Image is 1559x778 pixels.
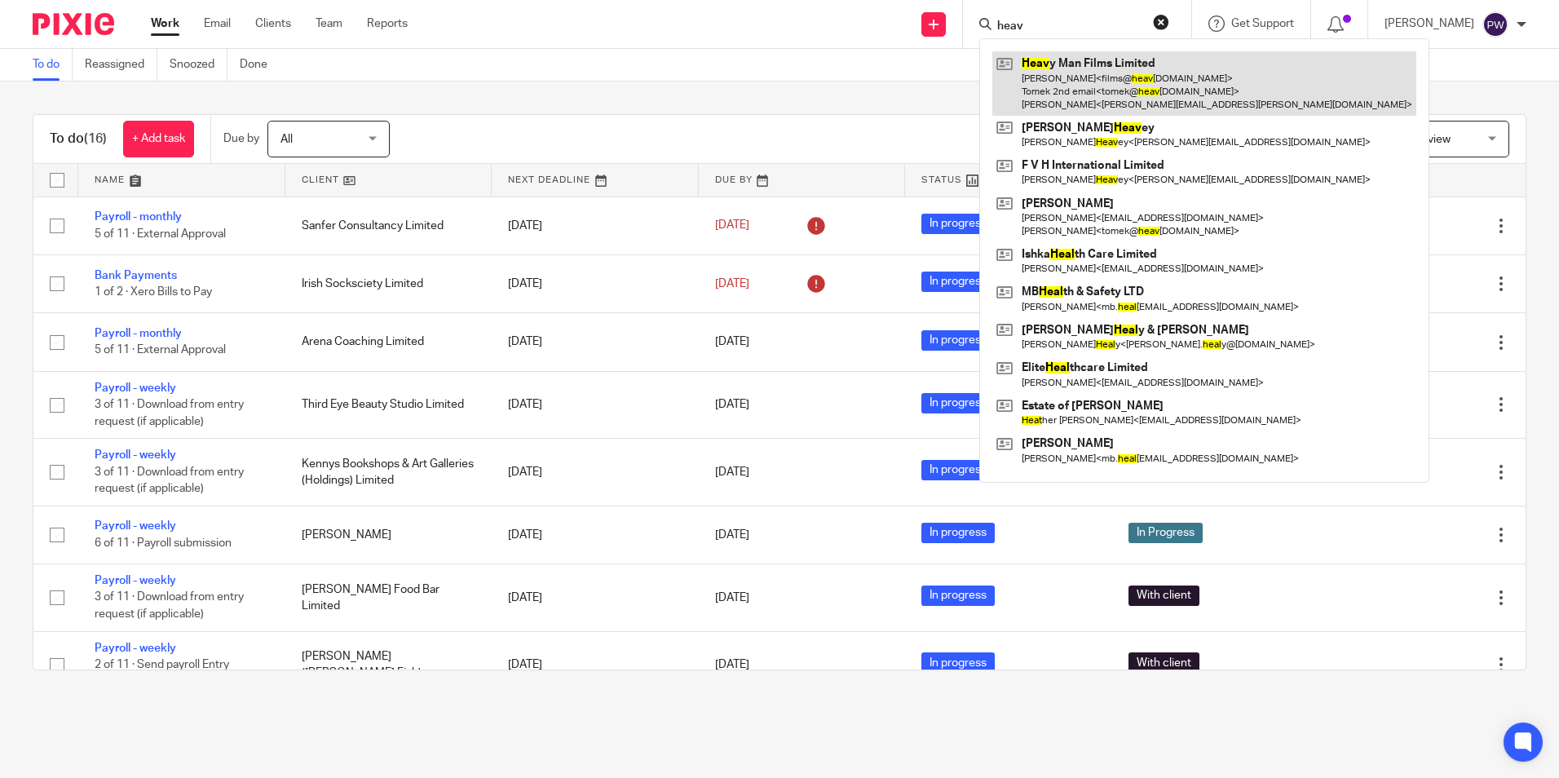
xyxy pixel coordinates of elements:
[1231,18,1294,29] span: Get Support
[95,382,176,394] a: Payroll - weekly
[715,466,749,478] span: [DATE]
[95,537,232,549] span: 6 of 11 · Payroll submission
[95,643,176,654] a: Payroll - weekly
[1153,14,1169,30] button: Clear
[921,523,995,543] span: In progress
[1128,523,1203,543] span: In Progress
[123,121,194,157] a: + Add task
[33,13,114,35] img: Pixie
[715,336,749,347] span: [DATE]
[367,15,408,32] a: Reports
[95,659,229,687] span: 2 of 11 · Send payroll Entry request (if applicable)
[285,564,492,631] td: [PERSON_NAME] Food Bar Limited
[1482,11,1508,38] img: svg%3E
[285,631,492,698] td: [PERSON_NAME] ([PERSON_NAME] Fish)
[223,130,259,147] p: Due by
[492,631,699,698] td: [DATE]
[84,132,107,145] span: (16)
[95,345,226,356] span: 5 of 11 · External Approval
[492,439,699,506] td: [DATE]
[95,328,182,339] a: Payroll - monthly
[921,460,995,480] span: In progress
[95,228,226,240] span: 5 of 11 · External Approval
[996,20,1142,34] input: Search
[285,313,492,371] td: Arena Coaching Limited
[492,506,699,564] td: [DATE]
[50,130,107,148] h1: To do
[492,197,699,254] td: [DATE]
[280,134,293,145] span: All
[95,399,244,427] span: 3 of 11 · Download from entry request (if applicable)
[715,592,749,603] span: [DATE]
[95,520,176,532] a: Payroll - weekly
[715,399,749,410] span: [DATE]
[255,15,291,32] a: Clients
[85,49,157,81] a: Reassigned
[921,330,995,351] span: In progress
[715,278,749,290] span: [DATE]
[204,15,231,32] a: Email
[33,49,73,81] a: To do
[240,49,280,81] a: Done
[921,586,995,606] span: In progress
[285,371,492,438] td: Third Eye Beauty Studio Limited
[1128,586,1199,606] span: With client
[492,371,699,438] td: [DATE]
[492,313,699,371] td: [DATE]
[492,254,699,312] td: [DATE]
[285,254,492,312] td: Irish Socksciety Limited
[285,197,492,254] td: Sanfer Consultancy Limited
[285,439,492,506] td: Kennys Bookshops & Art Galleries (Holdings) Limited
[170,49,227,81] a: Snoozed
[95,592,244,621] span: 3 of 11 · Download from entry request (if applicable)
[921,652,995,673] span: In progress
[715,529,749,541] span: [DATE]
[1128,652,1199,673] span: With client
[151,15,179,32] a: Work
[95,211,182,223] a: Payroll - monthly
[95,466,244,495] span: 3 of 11 · Download from entry request (if applicable)
[492,564,699,631] td: [DATE]
[921,272,995,292] span: In progress
[715,220,749,232] span: [DATE]
[285,506,492,564] td: [PERSON_NAME]
[95,286,212,298] span: 1 of 2 · Xero Bills to Pay
[1385,15,1474,32] p: [PERSON_NAME]
[316,15,342,32] a: Team
[921,214,995,234] span: In progress
[715,659,749,670] span: [DATE]
[95,449,176,461] a: Payroll - weekly
[95,575,176,586] a: Payroll - weekly
[921,393,995,413] span: In progress
[95,270,177,281] a: Bank Payments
